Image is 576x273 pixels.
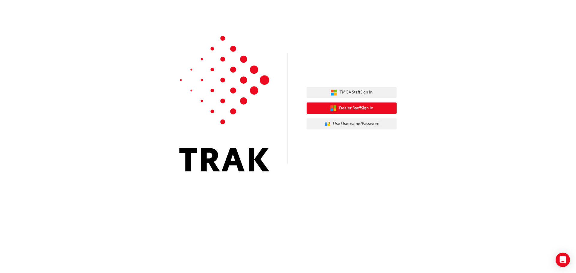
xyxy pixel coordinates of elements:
[333,120,379,127] span: Use Username/Password
[179,36,269,171] img: Trak
[340,89,373,96] span: TMCA Staff Sign In
[556,253,570,267] div: Open Intercom Messenger
[307,102,397,114] button: Dealer StaffSign In
[307,118,397,130] button: Use Username/Password
[339,105,373,112] span: Dealer Staff Sign In
[307,87,397,98] button: TMCA StaffSign In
